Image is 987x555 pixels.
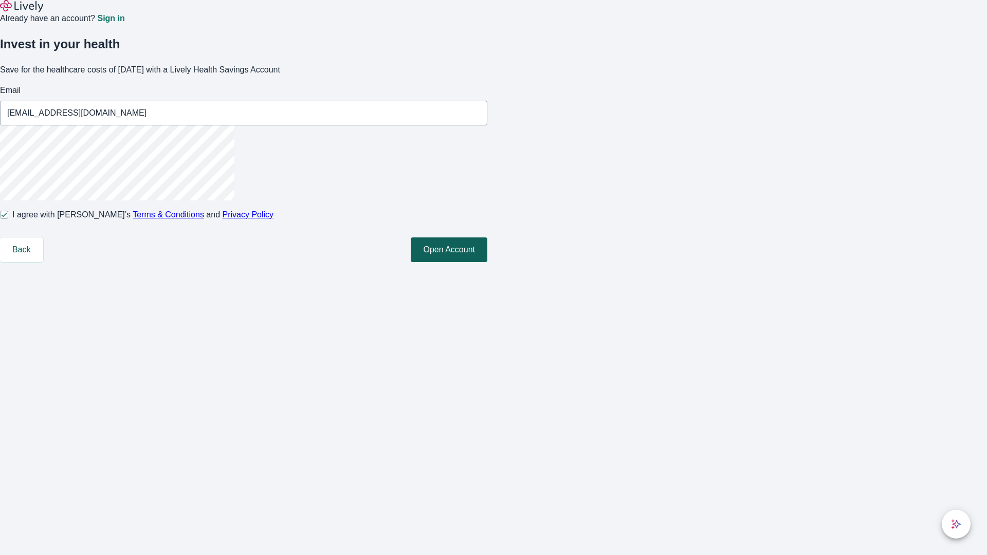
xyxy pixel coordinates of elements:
button: Open Account [411,237,487,262]
a: Privacy Policy [223,210,274,219]
a: Sign in [97,14,124,23]
span: I agree with [PERSON_NAME]’s and [12,209,273,221]
a: Terms & Conditions [133,210,204,219]
svg: Lively AI Assistant [951,519,961,529]
button: chat [942,510,971,539]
